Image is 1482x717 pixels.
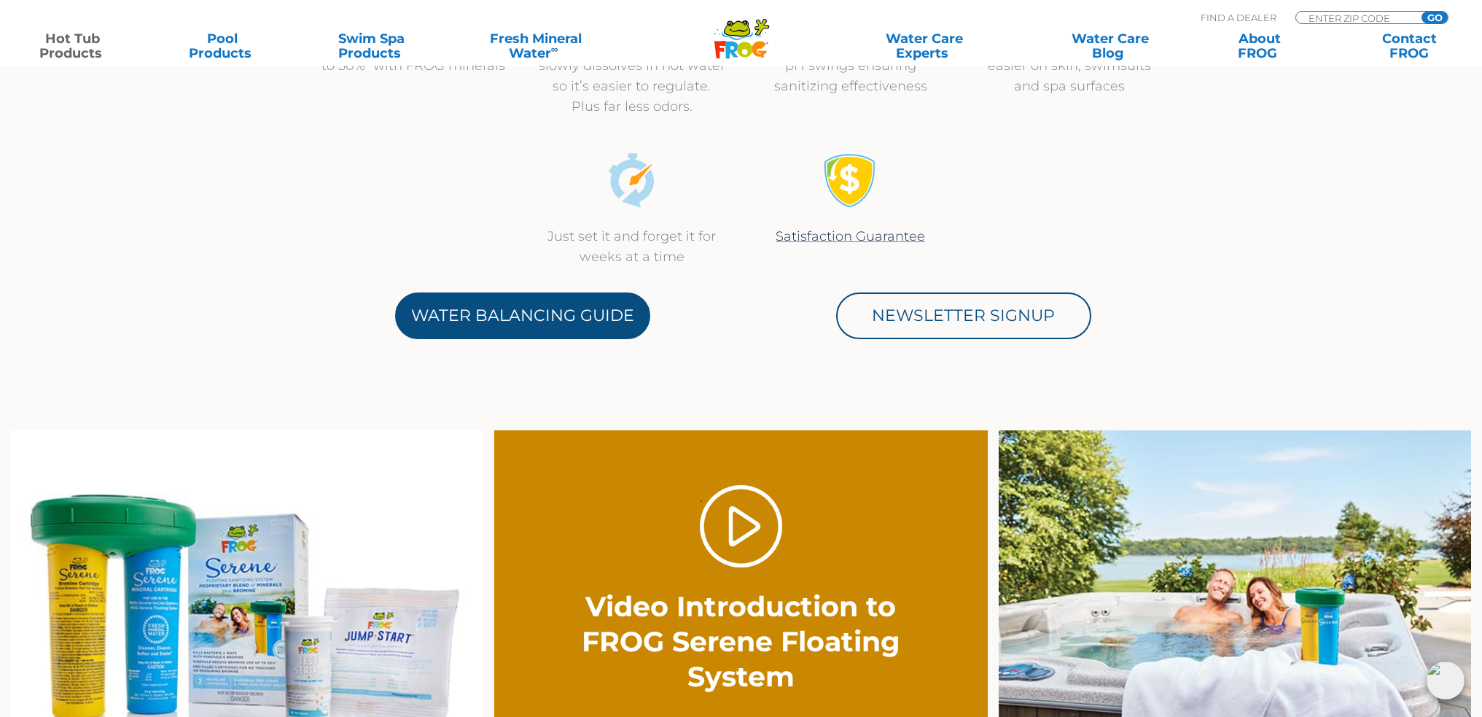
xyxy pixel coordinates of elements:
[537,35,727,117] p: Unlike chlorine, bromine slowly dissolves in hot water so it’s easier to regulate. Plus far less ...
[836,292,1091,339] a: Newsletter Signup
[1351,31,1467,61] a: ContactFROG
[551,43,558,55] sup: ∞
[568,589,913,694] h2: Video Introduction to FROG Serene Floating System
[1053,31,1169,61] a: Water CareBlog
[164,31,280,61] a: PoolProducts
[1307,12,1405,24] input: Zip Code Form
[463,31,608,61] a: Fresh MineralWater∞
[1201,11,1276,24] p: Find A Dealer
[830,31,1019,61] a: Water CareExperts
[1421,12,1448,23] input: GO
[823,153,878,208] img: Satisfaction Guarantee Icon
[313,31,429,61] a: Swim SpaProducts
[395,292,650,339] a: Water Balancing Guide
[1427,662,1465,699] img: openIcon
[604,153,659,208] img: icon-set-and-forget
[776,228,925,244] a: Satisfaction Guarantee
[700,485,782,567] a: Play Video
[1202,31,1318,61] a: AboutFROG
[537,226,727,267] p: Just set it and forget it for weeks at a time
[15,31,130,61] a: Hot TubProducts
